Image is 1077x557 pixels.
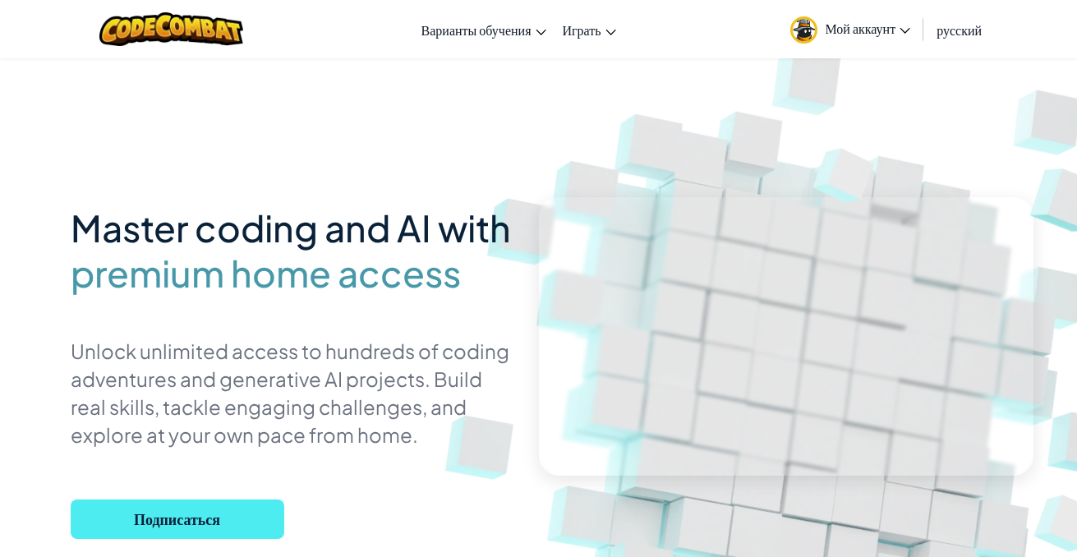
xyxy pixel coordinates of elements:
[563,21,601,39] span: Играть
[928,7,990,52] a: русский
[555,7,624,52] a: Играть
[99,12,243,46] img: CodeCombat logo
[826,20,911,37] span: Мой аккаунт
[71,499,284,539] button: Подписаться
[71,251,461,296] span: premium home access
[937,21,982,39] span: русский
[421,21,532,39] span: Варианты обучения
[782,3,919,55] a: Мой аккаунт
[71,205,511,251] span: Master coding and AI with
[71,337,514,449] p: Unlock unlimited access to hundreds of coding adventures and generative AI projects. Build real s...
[413,7,555,52] a: Варианты обучения
[790,16,817,44] img: avatar
[789,122,904,226] img: Overlap cubes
